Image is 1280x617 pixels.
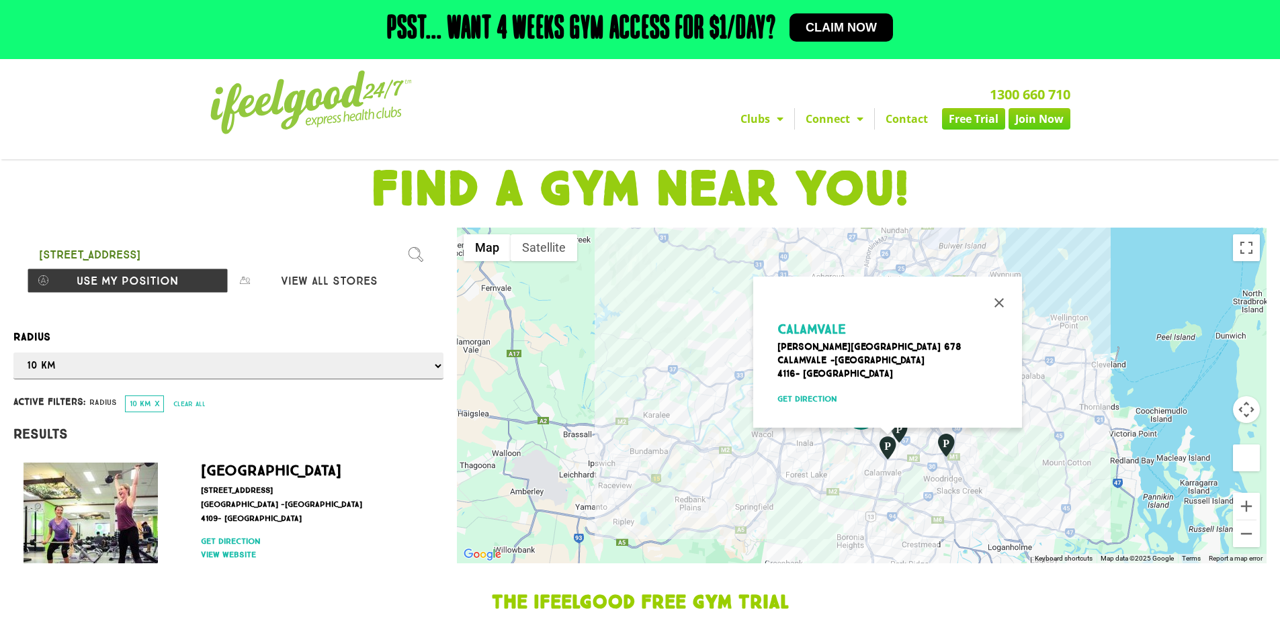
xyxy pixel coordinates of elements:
[345,594,936,612] h1: The IfeelGood Free Gym Trial
[1233,444,1260,471] button: Drag Pegman onto the map to open Street View
[730,108,794,130] a: Clubs
[516,108,1070,130] nav: Menu
[777,393,1009,405] a: Get direction
[1233,396,1260,423] button: Map camera controls
[777,340,1009,381] p: [PERSON_NAME][GEOGRAPHIC_DATA] 678 Calamvale -[GEOGRAPHIC_DATA] 4116- [GEOGRAPHIC_DATA]
[201,461,341,479] a: [GEOGRAPHIC_DATA]
[130,399,151,408] span: 10 km
[1182,555,1201,562] a: Terms (opens in new tab)
[7,166,1273,214] h1: FIND A GYM NEAR YOU!
[13,395,85,409] span: Active filters:
[888,418,910,444] div: Runcorn
[464,234,511,261] button: Show street map
[201,483,427,526] p: [STREET_ADDRESS] [GEOGRAPHIC_DATA] -[GEOGRAPHIC_DATA] 4109- [GEOGRAPHIC_DATA]
[228,268,430,293] button: View all stores
[875,108,939,130] a: Contact
[935,432,957,458] div: Underwood
[1035,554,1093,563] button: Keyboard shortcuts
[790,13,893,42] a: Claim now
[460,546,505,563] img: Google
[942,108,1005,130] a: Free Trial
[983,287,1015,319] button: Close
[1233,493,1260,520] button: Zoom in
[409,247,423,262] img: search.svg
[13,328,443,346] label: Radius
[1009,108,1070,130] a: Join Now
[1101,555,1174,562] span: Map data ©2025 Google
[777,321,846,337] span: Calamvale
[806,21,877,34] span: Claim now
[27,268,228,293] button: Use my position
[460,546,505,563] a: Click to see this area on Google Maps
[777,325,853,336] a: Calamvale
[173,400,206,408] span: Clear all
[1209,555,1263,562] a: Report a map error
[876,435,899,461] div: Calamvale
[201,549,427,561] a: View website
[1233,234,1260,261] button: Toggle fullscreen view
[89,396,117,408] span: Radius
[13,426,443,442] h4: Results
[990,85,1070,103] a: 1300 660 710
[1233,520,1260,547] button: Zoom out
[795,108,874,130] a: Connect
[201,535,427,547] a: Get direction
[511,234,577,261] button: Show satellite imagery
[387,13,776,46] h2: Psst... Want 4 weeks gym access for $1/day?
